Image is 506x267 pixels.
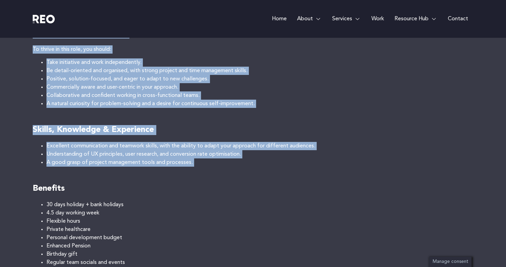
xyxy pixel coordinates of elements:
li: Positive, solution-focused, and eager to adapt to new challenges. [46,75,473,83]
li: 30 days holiday + bank holidays [46,201,473,209]
li: Understanding of UX principles, user research, and conversion rate optimisation. [46,150,473,158]
p: To thrive in this role, you should: [33,45,473,54]
li: 4.5 day working week [46,209,473,217]
li: A good grasp of project management tools and processes. [46,158,473,167]
li: A natural curiosity for problem-solving and a desire for continuous self-improvement. [46,100,473,108]
li: Enhanced Pension [46,242,473,250]
li: Birthday gift [46,250,473,258]
li: Private healthcare [46,225,473,234]
strong: Skills, Knowledge & Experience [33,126,154,134]
li: Commercially aware and user-centric in your approach. [46,83,473,91]
li: Personal development budget [46,234,473,242]
li: Regular team socials and events [46,258,473,267]
li: Be detail-oriented and organised, with strong project and time management skills. [46,67,473,75]
li: Take initiative and work independently. [46,58,473,67]
li: Excellent communication and teamwork skills, with the ability to adapt your approach for differen... [46,142,473,150]
span: Manage consent [433,259,468,264]
li: Flexible hours [46,217,473,225]
strong: Benefits [33,185,65,193]
li: Collaborative and confident working in cross-functional teams. [46,91,473,100]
